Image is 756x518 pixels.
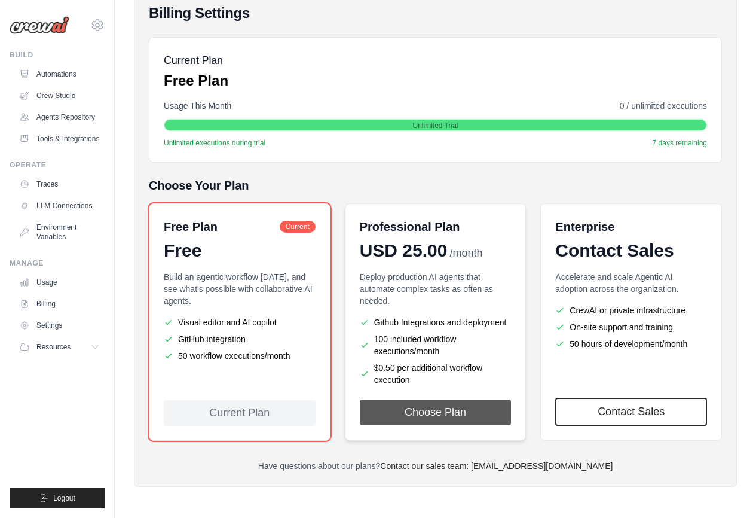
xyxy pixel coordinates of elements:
p: Free Plan [164,71,228,90]
h6: Free Plan [164,218,218,235]
h4: Billing Settings [149,4,722,23]
h5: Choose Your Plan [149,177,722,194]
a: Contact our sales team: [EMAIL_ADDRESS][DOMAIN_NAME] [380,461,613,471]
li: Github Integrations and deployment [360,316,512,328]
button: Logout [10,488,105,508]
li: $0.50 per additional workflow execution [360,362,512,386]
li: Visual editor and AI copilot [164,316,316,328]
a: LLM Connections [14,196,105,215]
p: Accelerate and scale Agentic AI adoption across the organization. [555,271,707,295]
li: CrewAI or private infrastructure [555,304,707,316]
div: Manage [10,258,105,268]
span: 7 days remaining [653,138,707,148]
div: Free [164,240,316,261]
li: GitHub integration [164,333,316,345]
p: Build an agentic workflow [DATE], and see what's possible with collaborative AI agents. [164,271,316,307]
p: Have questions about our plans? [149,460,722,472]
span: USD 25.00 [360,240,448,261]
li: 50 workflow executions/month [164,350,316,362]
a: Agents Repository [14,108,105,127]
span: Current [280,221,316,233]
div: Operate [10,160,105,170]
button: Resources [14,337,105,356]
button: Choose Plan [360,400,512,425]
div: Build [10,50,105,60]
h6: Enterprise [555,218,707,235]
a: Contact Sales [555,398,707,426]
span: Logout [53,493,75,503]
a: Automations [14,65,105,84]
li: On-site support and training [555,321,707,333]
img: Logo [10,16,69,34]
a: Tools & Integrations [14,129,105,148]
span: Unlimited Trial [412,121,458,130]
span: 0 / unlimited executions [620,100,707,112]
p: Deploy production AI agents that automate complex tasks as often as needed. [360,271,512,307]
a: Billing [14,294,105,313]
a: Settings [14,316,105,335]
h6: Professional Plan [360,218,460,235]
div: Contact Sales [555,240,707,261]
span: Unlimited executions during trial [164,138,265,148]
a: Traces [14,175,105,194]
span: Usage This Month [164,100,231,112]
span: /month [449,245,482,261]
span: Resources [36,342,71,352]
li: 100 included workflow executions/month [360,333,512,357]
a: Usage [14,273,105,292]
a: Environment Variables [14,218,105,246]
li: 50 hours of development/month [555,338,707,350]
h5: Current Plan [164,52,228,69]
a: Crew Studio [14,86,105,105]
div: Current Plan [164,400,316,426]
